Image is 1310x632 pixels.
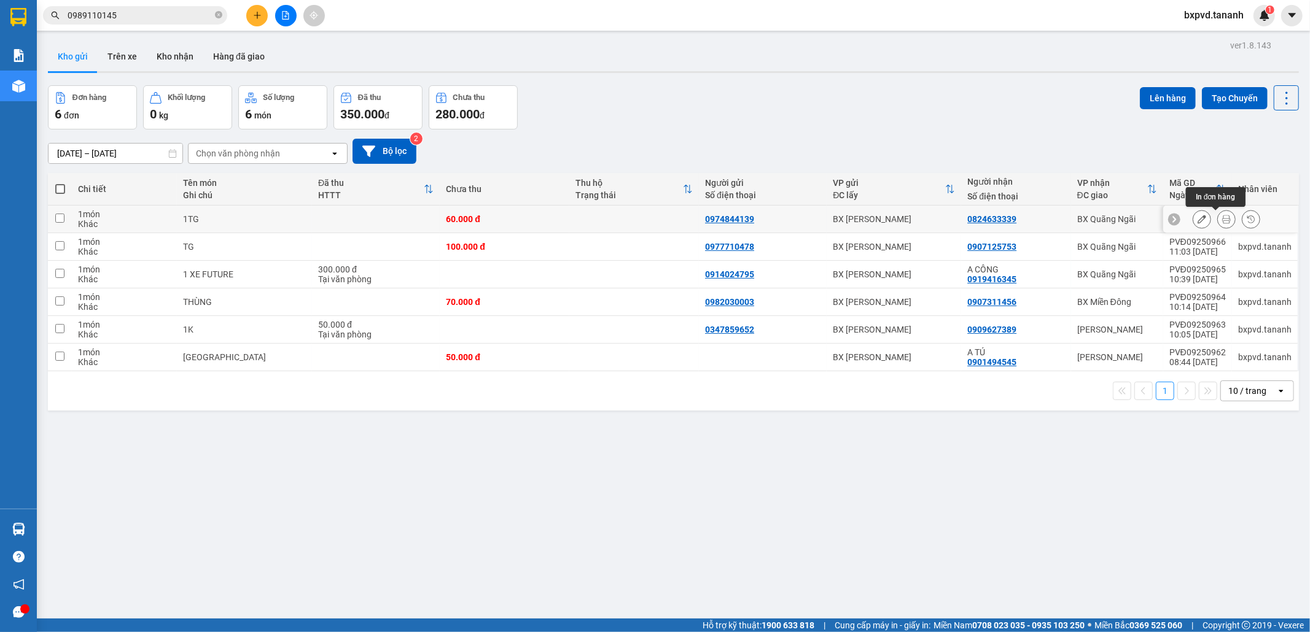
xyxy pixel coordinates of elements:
[333,85,423,129] button: Đã thu350.000đ
[12,80,25,93] img: warehouse-icon
[967,274,1016,284] div: 0919416345
[49,144,182,163] input: Select a date range.
[203,42,275,71] button: Hàng đã giao
[569,173,699,206] th: Toggle SortBy
[1230,39,1271,52] div: ver 1.8.143
[446,297,563,307] div: 70.000 đ
[705,297,754,307] div: 0982030003
[1169,329,1226,339] div: 10:05 [DATE]
[705,214,754,224] div: 0974844139
[1268,6,1272,14] span: 1
[117,64,219,82] div: 100.000
[1077,297,1157,307] div: BX Miền Đông
[1193,210,1211,228] div: Sửa đơn hàng
[48,85,137,129] button: Đơn hàng6đơn
[99,88,116,105] span: SL
[1169,190,1216,200] div: Ngày ĐH
[119,12,147,25] span: Nhận:
[147,42,203,71] button: Kho nhận
[1077,178,1147,188] div: VP nhận
[78,209,170,219] div: 1 món
[358,93,381,102] div: Đã thu
[98,42,147,71] button: Trên xe
[435,107,480,121] span: 280.000
[1156,382,1174,400] button: 1
[967,264,1064,274] div: A CÔNG
[705,190,821,200] div: Số điện thoại
[1276,386,1286,396] svg: open
[183,190,306,200] div: Ghi chú
[446,242,563,252] div: 100.000 đ
[330,148,340,158] svg: open
[318,190,424,200] div: HTTT
[480,110,485,120] span: đ
[1242,621,1250,630] span: copyright
[215,10,222,21] span: close-circle
[1238,325,1292,334] div: bxpvd.tananh
[833,325,955,334] div: BX [PERSON_NAME]
[78,329,170,339] div: Khác
[183,214,306,224] div: 1TG
[238,85,327,129] button: Số lượng6món
[1140,87,1196,109] button: Lên hàng
[13,579,25,590] span: notification
[575,190,683,200] div: Trạng thái
[183,178,306,188] div: Tên món
[1077,325,1157,334] div: [PERSON_NAME]
[1191,619,1193,632] span: |
[318,274,434,284] div: Tại văn phòng
[1077,352,1157,362] div: [PERSON_NAME]
[972,620,1085,630] strong: 0708 023 035 - 0935 103 250
[1238,297,1292,307] div: bxpvd.tananh
[1281,5,1303,26] button: caret-down
[263,93,294,102] div: Số lượng
[10,10,110,40] div: BX [PERSON_NAME]
[12,523,25,536] img: warehouse-icon
[833,178,945,188] div: VP gửi
[196,147,280,160] div: Chọn văn phòng nhận
[1077,190,1147,200] div: ĐC giao
[453,93,485,102] div: Chưa thu
[703,619,814,632] span: Hỗ trợ kỹ thuật:
[318,329,434,339] div: Tại văn phòng
[310,11,318,20] span: aim
[10,8,26,26] img: logo-vxr
[353,139,416,164] button: Bộ lọc
[10,40,110,57] div: 0977710478
[967,325,1016,334] div: 0909627389
[824,619,825,632] span: |
[13,551,25,563] span: question-circle
[13,606,25,618] span: message
[967,177,1064,187] div: Người nhận
[312,173,440,206] th: Toggle SortBy
[78,264,170,274] div: 1 món
[1163,173,1232,206] th: Toggle SortBy
[967,214,1016,224] div: 0824633339
[1077,269,1157,279] div: BX Quãng Ngãi
[183,352,306,362] div: TX
[78,184,170,194] div: Chi tiết
[705,242,754,252] div: 0977710478
[1169,178,1216,188] div: Mã GD
[183,242,306,252] div: TG
[967,357,1016,367] div: 0901494545
[1169,357,1226,367] div: 08:44 [DATE]
[833,190,945,200] div: ĐC lấy
[275,5,297,26] button: file-add
[10,89,218,104] div: Tên hàng: TG ( : 1 )
[705,325,754,334] div: 0347859652
[78,320,170,329] div: 1 món
[12,49,25,62] img: solution-icon
[303,5,325,26] button: aim
[183,269,306,279] div: 1 XE FUTURE
[55,107,61,121] span: 6
[833,269,955,279] div: BX [PERSON_NAME]
[1238,242,1292,252] div: bxpvd.tananh
[967,297,1016,307] div: 0907311456
[78,219,170,229] div: Khác
[68,9,212,22] input: Tìm tên, số ĐT hoặc mã đơn
[446,352,563,362] div: 50.000 đ
[10,12,29,25] span: Gửi:
[78,237,170,247] div: 1 món
[1238,269,1292,279] div: bxpvd.tananh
